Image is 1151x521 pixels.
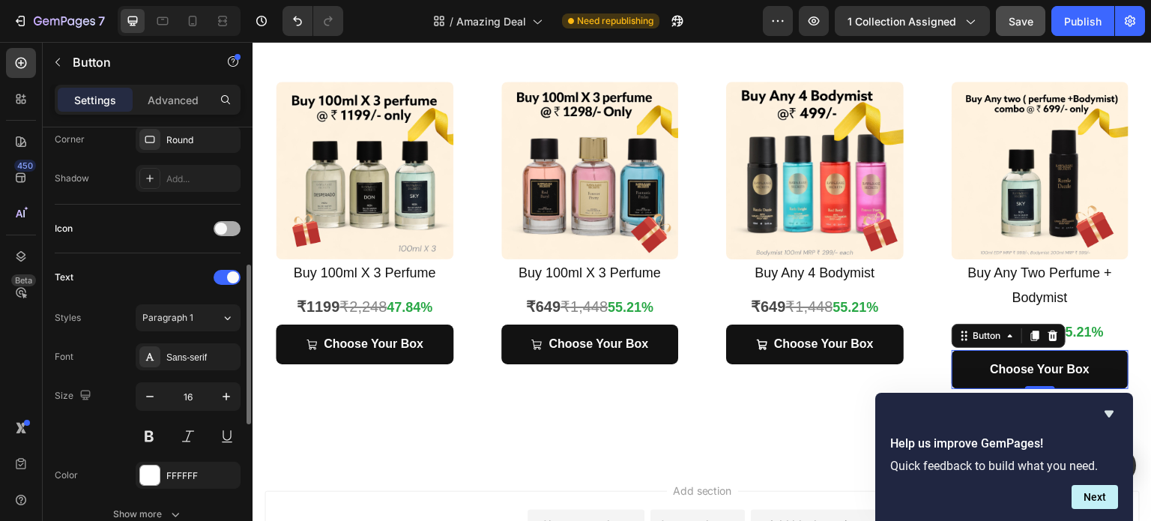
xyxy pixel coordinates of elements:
div: 0 [780,353,795,365]
div: Choose templates [288,475,379,490]
p: 7 [98,12,105,30]
div: Size [55,386,94,406]
button: Next question [1072,485,1118,509]
span: Add section [414,441,486,457]
s: ₹1,448 [533,256,580,273]
h2: Buy Any Two Perfume + Bodymist [699,217,877,271]
strong: Choose Your Box [296,295,396,308]
strong: Choose Your Box [522,295,621,308]
div: 450 [14,160,36,172]
span: Paragraph 1 [142,311,193,325]
strong: 55.21% [580,258,626,273]
div: FFFFFF [166,469,237,483]
p: Quick feedback to build what you need. [890,459,1118,473]
div: Sans-serif [166,351,237,364]
button: Save [996,6,1045,36]
div: Help us improve GemPages! [890,405,1118,509]
strong: ₹649 [274,256,308,273]
strong: ₹649 [498,256,533,273]
button: 1 collection assigned [835,6,990,36]
button: Publish [1051,6,1114,36]
img: gempages_585583412090241693-7895f395-b6b6-46e7-bfdc-f35364b2ddb0.jpg [699,40,877,217]
div: Font [55,350,73,364]
a: Choose Your Box [249,283,426,322]
span: Amazing Deal [456,13,526,29]
strong: 55.21% [355,258,401,273]
strong: Choose Your Box [737,321,837,334]
div: Text [55,271,73,284]
span: Need republishing [577,14,653,28]
div: Beta [11,274,36,286]
span: / [450,13,453,29]
a: Choose Your Box [699,308,877,348]
div: Corner [55,133,85,146]
div: Publish [1064,13,1102,29]
button: Paragraph 1 [136,304,241,331]
strong: 55.21% [806,283,851,298]
div: Shadow [55,172,89,185]
div: Icon [55,222,73,235]
a: Choose Your Box [474,283,651,322]
div: Color [55,469,78,482]
span: Save [1009,15,1033,28]
div: Add... [166,172,237,186]
div: Undo/Redo [283,6,343,36]
div: Generate layout [406,475,485,490]
div: Styles [55,311,81,325]
div: Add blank section [516,475,607,490]
s: ₹1,448 [308,256,355,273]
button: Hide survey [1100,405,1118,423]
h2: Buy Any 4 Bodymist [474,217,651,245]
iframe: Design area [253,42,1151,521]
span: 1 collection assigned [848,13,956,29]
img: gempages_585583412090241693-f11ec128-f772-488b-b037-c44b0f7ca531.jpg [474,40,651,217]
h2: Help us improve GemPages! [890,435,1118,453]
button: 7 [6,6,112,36]
p: Settings [74,92,116,108]
div: Button [718,287,752,301]
p: Advanced [148,92,199,108]
p: Button [73,53,200,71]
div: Round [166,133,237,147]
